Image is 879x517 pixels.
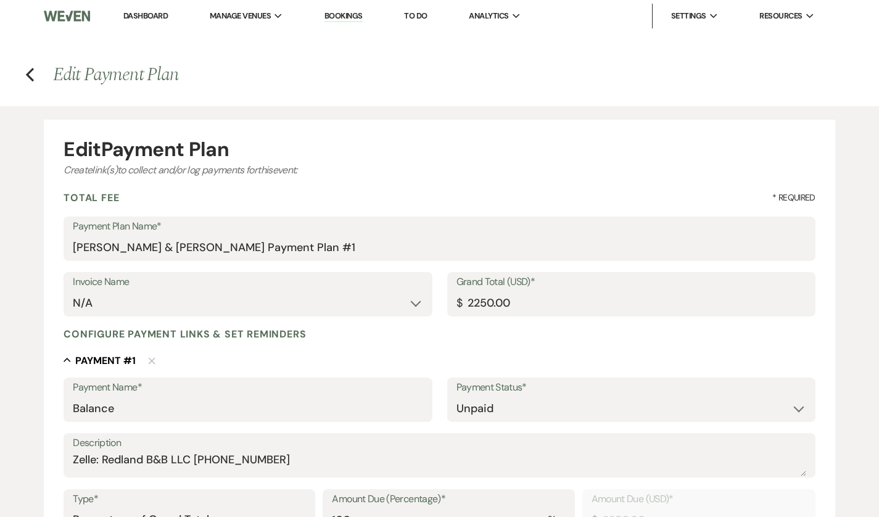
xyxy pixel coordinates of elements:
[73,434,806,452] label: Description
[73,379,423,397] label: Payment Name*
[44,3,90,29] img: Weven Logo
[73,273,423,291] label: Invoice Name
[123,10,168,21] a: Dashboard
[53,60,179,89] span: Edit Payment Plan
[73,490,306,508] label: Type*
[759,10,802,22] span: Resources
[456,379,806,397] label: Payment Status*
[73,452,806,476] textarea: Zelle: Redland B&B LLC [PHONE_NUMBER]
[64,163,815,178] div: Create link(s) to collect and/or log payments for this event:
[469,10,508,22] span: Analytics
[772,191,815,204] span: * Required
[324,10,363,22] a: Bookings
[64,139,815,159] div: Edit Payment Plan
[64,328,306,341] h4: Configure payment links & set reminders
[73,218,806,236] label: Payment Plan Name*
[75,354,136,368] h5: Payment # 1
[332,490,565,508] label: Amount Due (Percentage)*
[671,10,706,22] span: Settings
[210,10,271,22] span: Manage Venues
[592,490,806,508] label: Amount Due (USD)*
[64,354,136,366] button: Payment #1
[404,10,427,21] a: To Do
[456,273,806,291] label: Grand Total (USD)*
[456,295,462,312] div: $
[64,191,119,204] h4: Total Fee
